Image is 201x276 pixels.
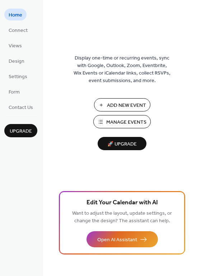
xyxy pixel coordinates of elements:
[98,137,146,150] button: 🚀 Upgrade
[74,54,170,85] span: Display one-time or recurring events, sync with Google, Outlook, Zoom, Eventbrite, Wix Events or ...
[4,9,27,20] a: Home
[93,115,151,128] button: Manage Events
[9,89,20,96] span: Form
[87,231,158,247] button: Open AI Assistant
[9,42,22,50] span: Views
[106,119,146,126] span: Manage Events
[4,70,32,82] a: Settings
[4,39,26,51] a: Views
[4,86,24,97] a: Form
[10,128,32,135] span: Upgrade
[4,24,32,36] a: Connect
[9,73,27,81] span: Settings
[9,104,33,111] span: Contact Us
[4,55,29,67] a: Design
[102,139,142,149] span: 🚀 Upgrade
[94,98,150,111] button: Add New Event
[87,198,158,208] span: Edit Your Calendar with AI
[9,58,24,65] span: Design
[97,236,137,244] span: Open AI Assistant
[9,27,28,34] span: Connect
[4,101,37,113] a: Contact Us
[72,209,172,226] span: Want to adjust the layout, update settings, or change the design? The assistant can help.
[9,11,22,19] span: Home
[4,124,37,137] button: Upgrade
[107,102,146,109] span: Add New Event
